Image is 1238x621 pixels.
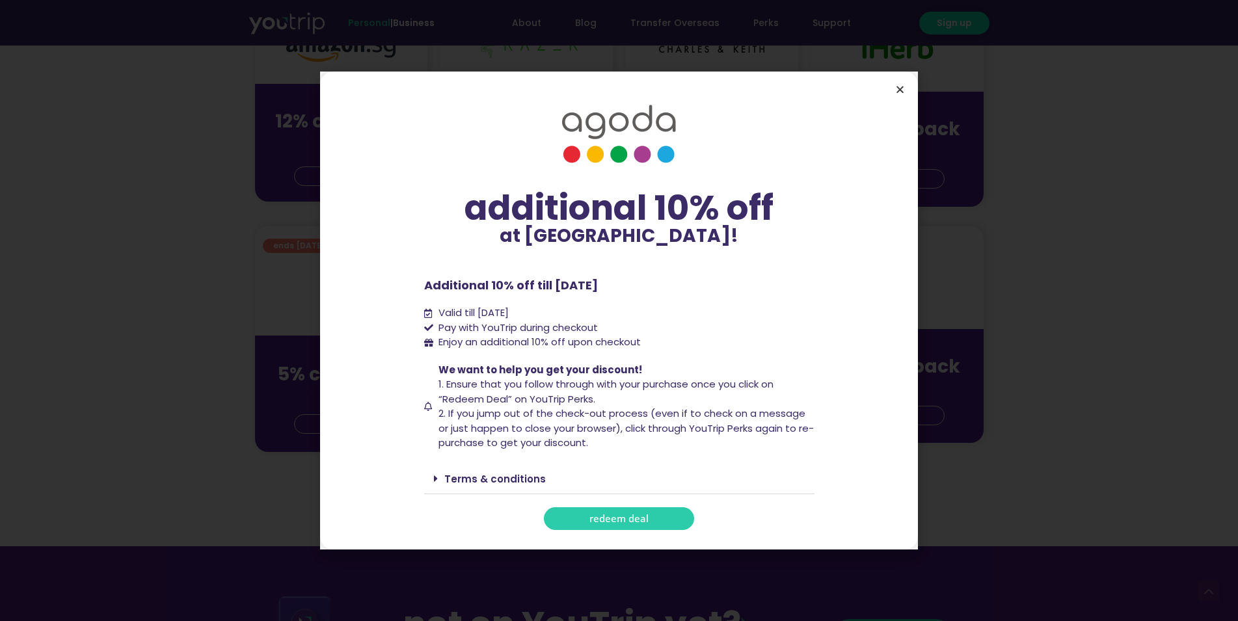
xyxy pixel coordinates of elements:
[438,335,641,349] span: Enjoy an additional 10% off upon checkout
[424,464,814,494] div: Terms & conditions
[895,85,905,94] a: Close
[438,406,814,449] span: 2. If you jump out of the check-out process (even if to check on a message or just happen to clos...
[424,227,814,245] p: at [GEOGRAPHIC_DATA]!
[424,189,814,227] div: additional 10% off
[438,377,774,406] span: 1. Ensure that you follow through with your purchase once you click on “Redeem Deal” on YouTrip P...
[438,363,642,377] span: We want to help you get your discount!
[435,321,598,336] span: Pay with YouTrip during checkout
[544,507,694,530] a: redeem deal
[589,514,649,523] span: redeem deal
[435,306,509,321] span: Valid till [DATE]
[444,472,546,486] a: Terms & conditions
[424,276,814,294] p: Additional 10% off till [DATE]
